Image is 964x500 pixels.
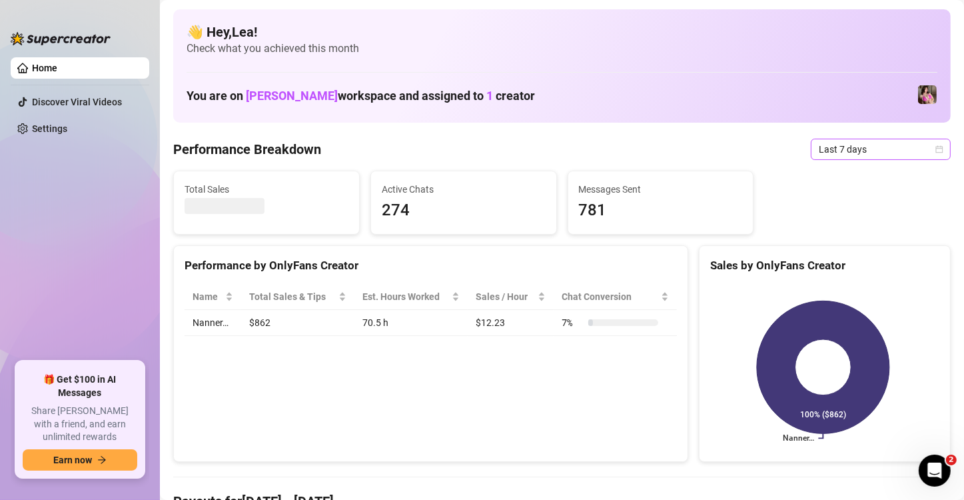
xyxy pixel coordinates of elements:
a: Discover Viral Videos [32,97,122,107]
span: Sales / Hour [476,289,535,304]
div: Sales by OnlyFans Creator [710,257,939,275]
iframe: Intercom live chat [919,455,951,487]
img: logo-BBDzfeDw.svg [11,32,111,45]
span: Total Sales [185,182,348,197]
span: Name [193,289,223,304]
button: Earn nowarrow-right [23,449,137,471]
div: Est. Hours Worked [362,289,449,304]
a: Settings [32,123,67,134]
text: Nanner… [783,434,814,443]
span: 1 [486,89,493,103]
td: $12.23 [468,310,554,336]
span: Share [PERSON_NAME] with a friend, and earn unlimited rewards [23,405,137,444]
span: arrow-right [97,455,107,465]
span: 781 [579,198,743,223]
td: 70.5 h [354,310,468,336]
span: Check what you achieved this month [187,41,937,56]
div: Performance by OnlyFans Creator [185,257,677,275]
span: 274 [382,198,546,223]
span: 2 [946,455,957,465]
span: Last 7 days [819,139,943,159]
span: Earn now [53,455,92,465]
h4: 👋 Hey, Lea ! [187,23,937,41]
th: Sales / Hour [468,284,554,310]
td: $862 [241,310,354,336]
span: 7 % [562,315,583,330]
h4: Performance Breakdown [173,140,321,159]
span: Messages Sent [579,182,743,197]
th: Chat Conversion [554,284,677,310]
span: Active Chats [382,182,546,197]
span: [PERSON_NAME] [246,89,338,103]
span: 🎁 Get $100 in AI Messages [23,373,137,399]
td: Nanner… [185,310,241,336]
h1: You are on workspace and assigned to creator [187,89,535,103]
th: Total Sales & Tips [241,284,354,310]
img: Nanner [918,85,937,104]
a: Home [32,63,57,73]
span: Total Sales & Tips [249,289,335,304]
span: Chat Conversion [562,289,658,304]
span: calendar [935,145,943,153]
th: Name [185,284,241,310]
